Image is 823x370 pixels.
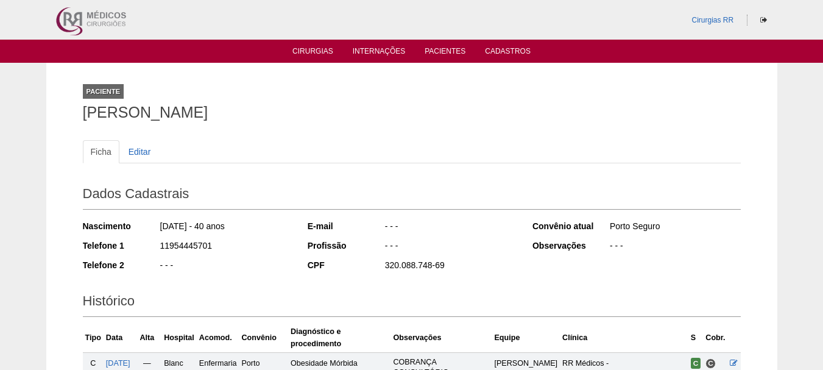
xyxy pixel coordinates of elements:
a: Ficha [83,140,119,163]
a: Internações [353,47,406,59]
th: Tipo [83,323,104,353]
div: 11954445701 [159,240,291,255]
th: S [688,323,704,353]
div: Convênio atual [532,220,609,232]
span: Confirmada [691,358,701,369]
div: Nascimento [83,220,159,232]
div: Paciente [83,84,124,99]
div: - - - [384,240,516,255]
th: Data [104,323,133,353]
th: Cobr. [703,323,727,353]
div: Observações [532,240,609,252]
div: E-mail [308,220,384,232]
a: Editar [121,140,159,163]
i: Sair [760,16,767,24]
th: Convênio [239,323,288,353]
a: [DATE] [106,359,130,368]
div: - - - [384,220,516,235]
th: Observações [390,323,492,353]
div: Telefone 1 [83,240,159,252]
div: C [85,357,101,369]
div: [DATE] - 40 anos [159,220,291,235]
th: Clínica [560,323,688,353]
h2: Histórico [83,289,741,317]
th: Diagnóstico e procedimento [288,323,391,353]
div: - - - [609,240,741,255]
div: 320.088.748-69 [384,259,516,274]
a: Cirurgias [292,47,333,59]
div: Telefone 2 [83,259,159,271]
div: Porto Seguro [609,220,741,235]
th: Equipe [492,323,560,353]
span: Consultório [705,358,716,369]
a: Pacientes [425,47,465,59]
h2: Dados Cadastrais [83,182,741,210]
a: Cirurgias RR [691,16,733,24]
a: Cadastros [485,47,531,59]
th: Hospital [161,323,197,353]
div: Profissão [308,240,384,252]
div: - - - [159,259,291,274]
th: Alta [133,323,162,353]
h1: [PERSON_NAME] [83,105,741,120]
div: CPF [308,259,384,271]
th: Acomod. [197,323,239,353]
